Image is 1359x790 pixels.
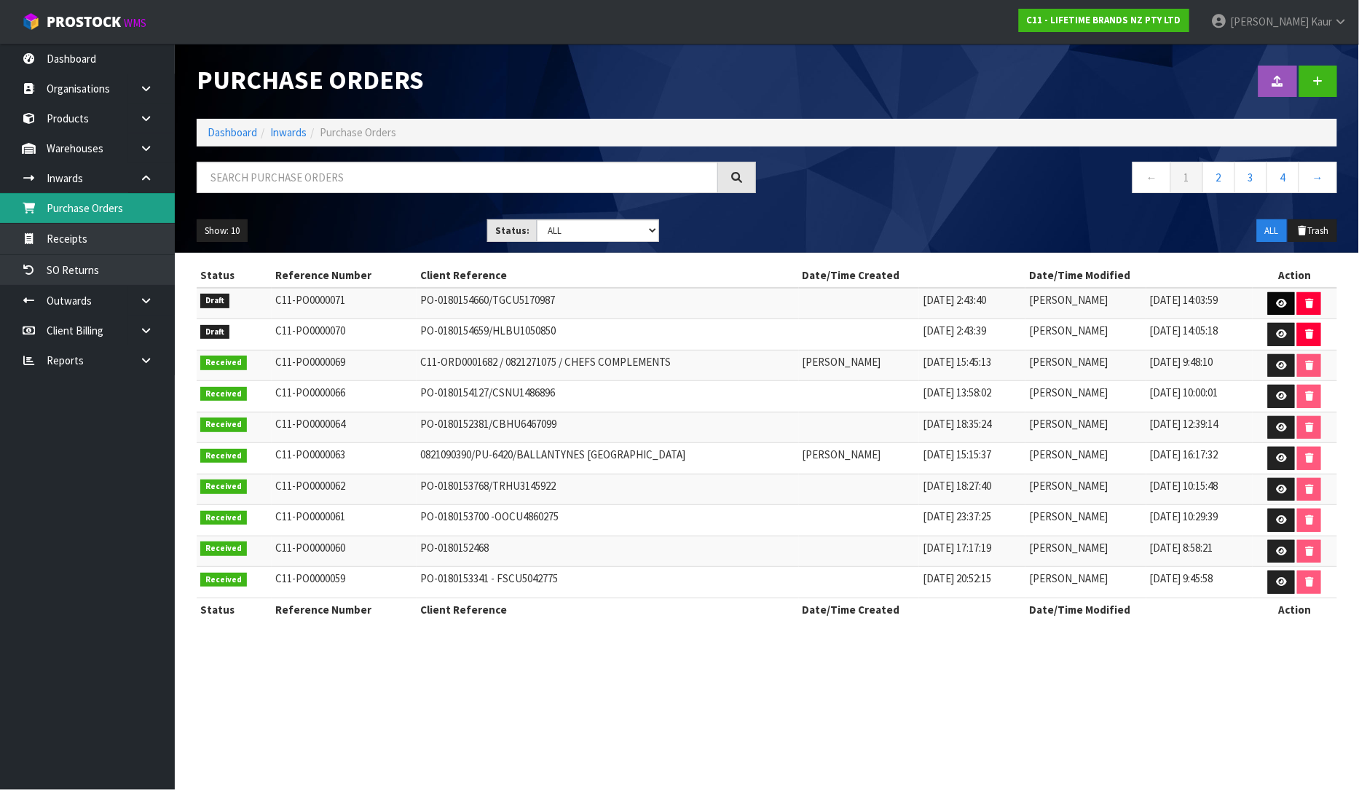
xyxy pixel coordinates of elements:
span: [PERSON_NAME] [803,447,881,461]
span: [DATE] 9:45:58 [1150,571,1213,585]
span: Purchase Orders [320,125,396,139]
span: [DATE] 20:52:15 [923,571,991,585]
span: [PERSON_NAME] [1029,447,1108,461]
span: [PERSON_NAME] [1029,509,1108,523]
td: C11-PO0000060 [272,536,417,567]
span: [PERSON_NAME] [1029,293,1108,307]
nav: Page navigation [778,162,1337,197]
td: C11-PO0000062 [272,474,417,505]
span: [DATE] 12:39:14 [1150,417,1218,431]
td: C11-PO0000071 [272,288,417,319]
td: PO-0180153768/TRHU3145922 [417,474,799,505]
a: 1 [1170,162,1203,193]
span: [DATE] 13:58:02 [923,386,991,399]
span: [DATE] 17:17:19 [923,541,991,555]
td: PO-0180154127/CSNU1486896 [417,381,799,412]
span: [PERSON_NAME] [1029,571,1108,585]
span: ProStock [47,12,121,31]
td: C11-ORD0001682 / 0821271075 / CHEFS COMPLEMENTS [417,350,799,381]
th: Client Reference [417,264,799,287]
h1: Purchase Orders [197,66,756,94]
a: Dashboard [208,125,257,139]
span: [PERSON_NAME] [803,355,881,369]
th: Reference Number [272,598,417,621]
th: Status [197,598,272,621]
span: Received [200,573,247,587]
span: [DATE] 10:00:01 [1150,386,1218,399]
td: PO-0180152381/CBHU6467099 [417,412,799,443]
span: [DATE] 2:43:39 [923,324,986,337]
span: [DATE] 2:43:40 [923,293,986,307]
span: Draft [200,294,229,308]
img: cube-alt.png [22,12,40,31]
td: PO-0180153341 - FSCU5042775 [417,567,799,598]
span: [PERSON_NAME] [1029,479,1108,493]
td: C11-PO0000064 [272,412,417,443]
td: 0821090390/PU-6420/BALLANTYNES [GEOGRAPHIC_DATA] [417,443,799,474]
a: → [1299,162,1337,193]
span: [PERSON_NAME] [1230,15,1309,28]
a: Inwards [270,125,307,139]
th: Action [1253,264,1337,287]
td: C11-PO0000063 [272,443,417,474]
td: PO-0180154660/TGCU5170987 [417,288,799,319]
span: [DATE] 8:58:21 [1150,541,1213,555]
span: Kaur [1311,15,1332,28]
span: Received [200,387,247,402]
span: Received [200,418,247,432]
button: Trash [1288,219,1337,243]
span: [DATE] 18:27:40 [923,479,991,493]
th: Status [197,264,272,287]
span: Received [200,449,247,464]
span: Received [200,356,247,370]
span: [DATE] 23:37:25 [923,509,991,523]
th: Date/Time Modified [1025,264,1252,287]
span: [PERSON_NAME] [1029,541,1108,555]
a: 3 [1234,162,1267,193]
span: Received [200,480,247,494]
button: ALL [1257,219,1287,243]
td: PO-0180154659/HLBU1050850 [417,319,799,351]
td: C11-PO0000059 [272,567,417,598]
input: Search purchase orders [197,162,718,193]
span: [PERSON_NAME] [1029,355,1108,369]
th: Client Reference [417,598,799,621]
span: [DATE] 10:29:39 [1150,509,1218,523]
small: WMS [124,16,146,30]
th: Date/Time Created [799,264,1025,287]
span: [DATE] 9:48:10 [1150,355,1213,369]
strong: C11 - LIFETIME BRANDS NZ PTY LTD [1027,14,1181,26]
span: [PERSON_NAME] [1029,386,1108,399]
span: [DATE] 14:05:18 [1150,324,1218,337]
span: [DATE] 18:35:24 [923,417,991,431]
span: [DATE] 15:45:13 [923,355,991,369]
td: C11-PO0000070 [272,319,417,351]
td: C11-PO0000061 [272,505,417,536]
th: Action [1253,598,1337,621]
span: Draft [200,325,229,340]
td: PO-0180153700 -OOCU4860275 [417,505,799,536]
td: C11-PO0000069 [272,350,417,381]
strong: Status: [495,224,529,237]
button: Show: 10 [197,219,248,243]
a: C11 - LIFETIME BRANDS NZ PTY LTD [1019,9,1189,32]
span: Received [200,541,247,556]
span: [DATE] 16:17:32 [1150,447,1218,461]
span: [DATE] 15:15:37 [923,447,991,461]
td: PO-0180152468 [417,536,799,567]
th: Date/Time Created [799,598,1025,621]
th: Reference Number [272,264,417,287]
a: 2 [1202,162,1235,193]
span: [PERSON_NAME] [1029,417,1108,431]
a: 4 [1267,162,1299,193]
span: Received [200,511,247,525]
span: [DATE] 10:15:48 [1150,479,1218,493]
span: [DATE] 14:03:59 [1150,293,1218,307]
th: Date/Time Modified [1025,598,1252,621]
td: C11-PO0000066 [272,381,417,412]
span: [PERSON_NAME] [1029,324,1108,337]
a: ← [1132,162,1171,193]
